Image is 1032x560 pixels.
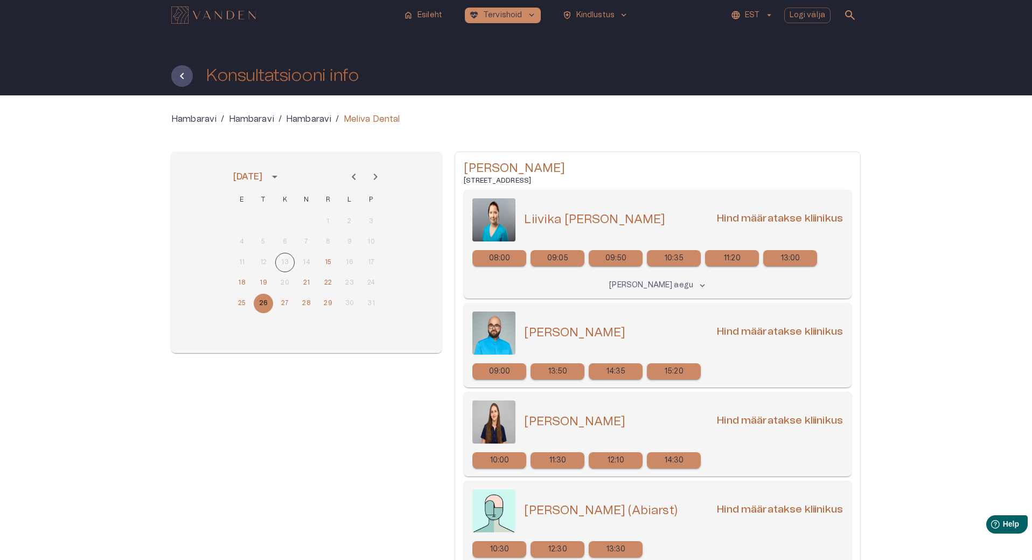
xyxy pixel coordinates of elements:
button: 25 [232,294,252,313]
a: Select new timeslot for rescheduling [472,363,526,379]
p: 13:00 [781,253,800,264]
a: Select new timeslot for rescheduling [589,541,643,557]
a: Select new timeslot for rescheduling [531,452,584,468]
p: / [278,113,282,126]
p: 15:20 [665,366,684,377]
p: Meliva Dental [344,113,400,126]
div: 13:00 [763,250,817,266]
p: [PERSON_NAME] aegu [609,280,693,291]
p: Tervishoid [483,10,522,21]
h5: Liivika [PERSON_NAME] [524,212,665,227]
div: 14:35 [589,363,643,379]
p: 10:00 [490,455,510,466]
img: 80.png [472,400,515,444]
p: 13:30 [606,544,626,555]
img: 80.png [472,312,515,355]
p: 09:05 [547,253,569,264]
p: 09:00 [489,366,511,377]
a: Hambaravi [286,113,331,126]
a: Select new timeslot for rescheduling [589,363,643,379]
span: neljapäev [297,189,316,211]
div: 10:35 [647,250,701,266]
p: Logi välja [790,10,826,21]
div: 12:10 [589,452,643,468]
span: home [403,10,413,20]
p: 11:20 [724,253,741,264]
div: 12:30 [531,541,584,557]
p: / [221,113,224,126]
div: 13:50 [531,363,584,379]
h6: [STREET_ADDRESS] [464,176,852,185]
button: Logi välja [784,8,831,23]
button: 18 [232,273,252,293]
p: / [336,113,339,126]
button: 27 [275,294,295,313]
a: Select new timeslot for rescheduling [647,363,701,379]
a: Navigate to homepage [171,8,395,23]
p: 12:10 [608,455,624,466]
h6: Hind määratakse kliinikus [717,503,843,518]
a: Select new timeslot for rescheduling [647,250,701,266]
span: reede [318,189,338,211]
div: 10:00 [472,452,526,468]
button: [PERSON_NAME] aegukeyboard_arrow_down [606,278,709,293]
p: Esileht [417,10,442,21]
h5: [PERSON_NAME] [524,325,625,341]
div: 13:30 [589,541,643,557]
a: Select new timeslot for rescheduling [763,250,817,266]
div: 15:20 [647,363,701,379]
p: 14:30 [665,455,684,466]
a: Select new timeslot for rescheduling [589,250,643,266]
a: Select new timeslot for rescheduling [647,452,701,468]
button: open search modal [839,4,861,26]
img: doctorPlaceholder-c7454151.jpeg [472,489,515,533]
button: 26 [254,294,273,313]
button: 29 [318,294,338,313]
div: 14:30 [647,452,701,468]
button: ecg_heartTervishoidkeyboard_arrow_down [465,8,541,23]
button: 15 [318,253,338,272]
div: 09:50 [589,250,643,266]
a: Select new timeslot for rescheduling [472,250,526,266]
h6: Hind määratakse kliinikus [717,325,843,341]
a: Hambaravi [171,113,217,126]
h6: Hind määratakse kliinikus [717,212,843,227]
span: kolmapäev [275,189,295,211]
button: homeEsileht [399,8,448,23]
span: ecg_heart [469,10,479,20]
span: esmaspäev [232,189,252,211]
div: 10:30 [472,541,526,557]
p: 08:00 [489,253,511,264]
a: Select new timeslot for rescheduling [531,250,584,266]
button: 19 [254,273,273,293]
span: keyboard_arrow_down [619,10,629,20]
div: [DATE] [233,170,262,183]
a: Select new timeslot for rescheduling [705,250,759,266]
span: pühapäev [361,189,381,211]
span: laupäev [340,189,359,211]
p: 09:50 [605,253,627,264]
div: 11:30 [531,452,584,468]
p: 14:35 [606,366,626,377]
h6: Hind määratakse kliinikus [717,414,843,430]
button: Next month [365,166,386,188]
button: calendar view is open, switch to year view [266,168,284,186]
span: search [843,9,856,22]
span: health_and_safety [562,10,572,20]
img: Vanden logo [171,6,256,24]
img: 80.png [472,198,515,241]
a: Select new timeslot for rescheduling [589,452,643,468]
h5: [PERSON_NAME] [524,414,625,430]
div: 09:05 [531,250,584,266]
h5: [PERSON_NAME] [464,161,852,176]
button: 28 [297,294,316,313]
p: 11:30 [549,455,567,466]
div: 11:20 [705,250,759,266]
button: health_and_safetyKindlustuskeyboard_arrow_down [558,8,633,23]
